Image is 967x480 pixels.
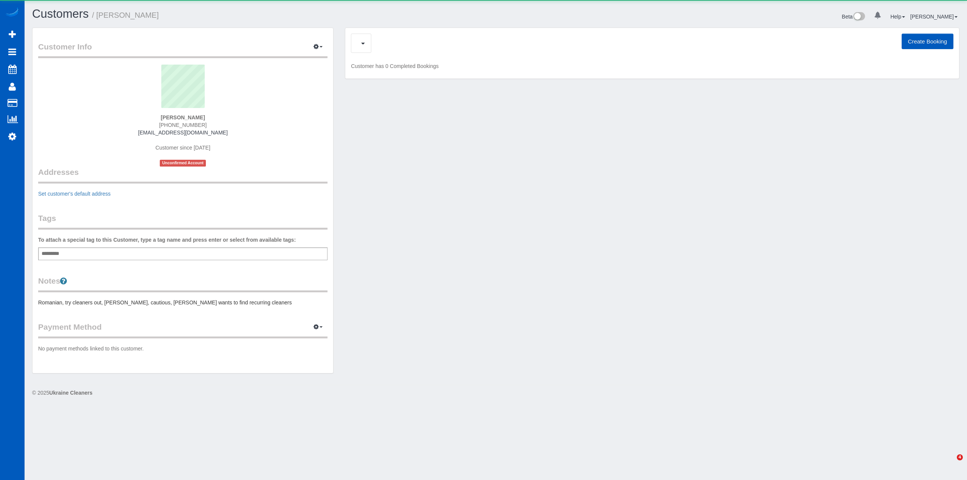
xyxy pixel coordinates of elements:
a: [PERSON_NAME] [910,14,958,20]
strong: [PERSON_NAME] [161,114,205,120]
legend: Payment Method [38,321,327,338]
a: Help [890,14,905,20]
legend: Tags [38,213,327,230]
a: Customers [32,7,89,20]
label: To attach a special tag to this Customer, type a tag name and press enter or select from availabl... [38,236,296,244]
a: Set customer's default address [38,191,111,197]
img: Automaid Logo [5,8,20,18]
span: [PHONE_NUMBER] [159,122,207,128]
pre: Romanian, try cleaners out, [PERSON_NAME], cautious, [PERSON_NAME] wants to find recurring cleaners [38,299,327,306]
a: [EMAIL_ADDRESS][DOMAIN_NAME] [138,130,228,136]
img: New interface [853,12,865,22]
strong: Ukraine Cleaners [49,390,92,396]
p: Customer has 0 Completed Bookings [351,62,953,70]
div: © 2025 [32,389,959,397]
p: No payment methods linked to this customer. [38,345,327,352]
button: Create Booking [902,34,953,49]
small: / [PERSON_NAME] [92,11,159,19]
a: Beta [842,14,865,20]
legend: Customer Info [38,41,327,58]
span: Customer since [DATE] [156,145,210,151]
iframe: Intercom live chat [941,454,959,472]
span: 4 [957,454,963,460]
span: Unconfirmed Account [160,160,206,166]
legend: Notes [38,275,327,292]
